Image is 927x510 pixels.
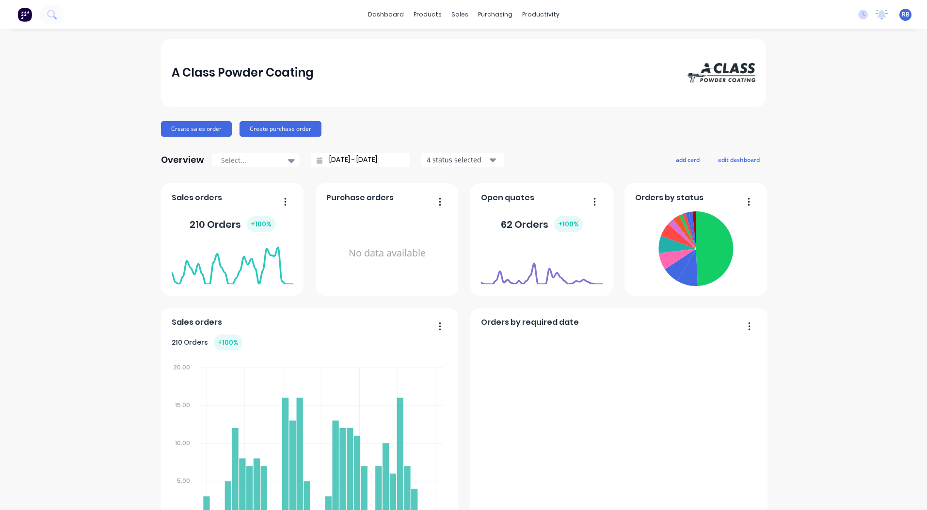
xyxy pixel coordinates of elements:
[175,401,190,409] tspan: 15.00
[240,121,321,137] button: Create purchase order
[172,317,222,328] span: Sales orders
[175,439,190,447] tspan: 10.00
[517,7,564,22] div: productivity
[161,150,204,170] div: Overview
[161,121,232,137] button: Create sales order
[174,363,190,371] tspan: 20.00
[473,7,517,22] div: purchasing
[190,216,275,232] div: 210 Orders
[554,216,583,232] div: + 100 %
[326,192,394,204] span: Purchase orders
[481,192,534,204] span: Open quotes
[247,216,275,232] div: + 100 %
[17,7,32,22] img: Factory
[214,335,242,351] div: + 100 %
[326,207,448,299] div: No data available
[421,153,504,167] button: 4 status selected
[687,63,755,82] img: A Class Powder Coating
[670,153,706,166] button: add card
[635,192,703,204] span: Orders by status
[363,7,409,22] a: dashboard
[447,7,473,22] div: sales
[177,477,190,485] tspan: 5.00
[501,216,583,232] div: 62 Orders
[427,155,488,165] div: 4 status selected
[172,192,222,204] span: Sales orders
[902,10,910,19] span: RB
[172,63,314,82] div: A Class Powder Coating
[172,335,242,351] div: 210 Orders
[409,7,447,22] div: products
[712,153,766,166] button: edit dashboard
